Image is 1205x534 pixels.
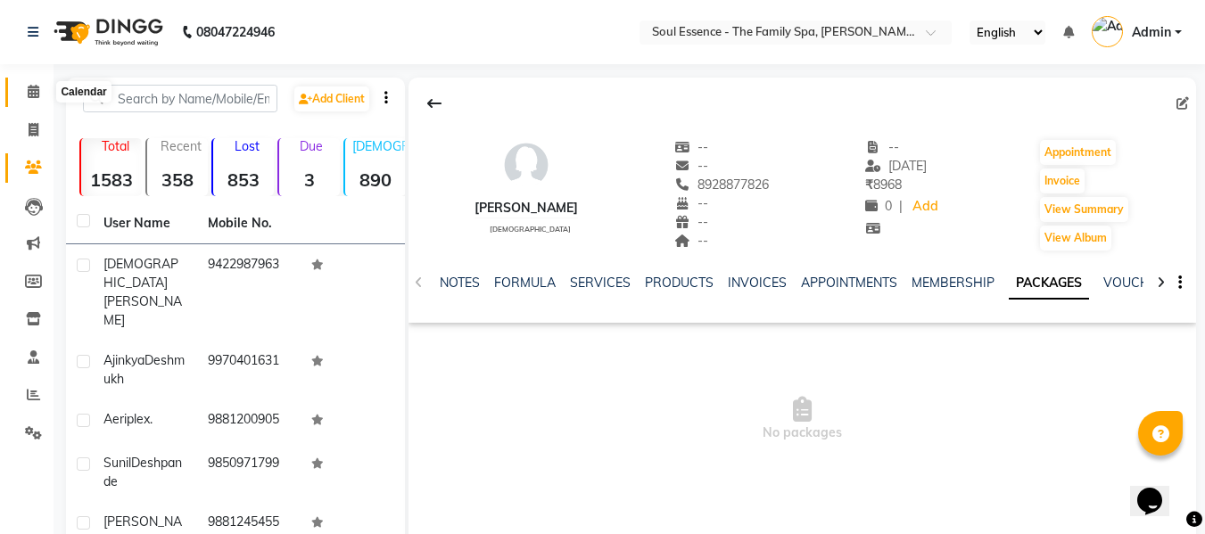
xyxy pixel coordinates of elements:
strong: 853 [213,168,274,191]
td: 9881200905 [197,399,301,443]
a: PRODUCTS [645,275,714,291]
a: Add [910,194,941,219]
button: Invoice [1040,168,1085,193]
span: -- [674,214,708,230]
p: Total [88,138,142,154]
button: Appointment [1040,140,1116,165]
span: [DEMOGRAPHIC_DATA] [490,225,571,234]
span: [DATE] [865,158,927,174]
p: Due [283,138,340,154]
span: -- [865,139,899,155]
a: VOUCHERS [1103,275,1174,291]
td: 9970401631 [197,341,301,399]
strong: 3 [279,168,340,191]
th: Mobile No. [197,203,301,244]
span: 0 [865,198,892,214]
span: . [150,411,153,427]
span: [PERSON_NAME] [103,293,182,328]
a: Add Client [294,86,369,111]
td: 9422987963 [197,244,301,341]
a: INVOICES [728,275,787,291]
span: -- [674,233,708,249]
a: FORMULA [494,275,556,291]
span: Admin [1132,23,1171,42]
strong: 1583 [81,168,142,191]
strong: 358 [147,168,208,191]
div: [PERSON_NAME] [475,199,578,218]
th: User Name [93,203,197,244]
a: APPOINTMENTS [801,275,897,291]
span: | [899,197,903,216]
span: Deshpande [103,455,182,489]
input: Search by Name/Mobile/Email/Code [83,85,277,112]
span: [DEMOGRAPHIC_DATA] [103,256,178,291]
img: avatar [499,138,553,192]
span: ₹ [865,177,873,193]
p: Recent [154,138,208,154]
span: -- [674,195,708,211]
img: Admin [1092,16,1123,47]
span: -- [674,139,708,155]
span: Deshmukh [103,352,185,387]
p: Lost [220,138,274,154]
button: View Summary [1040,197,1128,222]
img: logo [45,7,168,57]
span: Sunil [103,455,131,471]
a: MEMBERSHIP [912,275,995,291]
span: 8968 [865,177,902,193]
a: NOTES [440,275,480,291]
span: Aeriplex [103,411,150,427]
span: 8928877826 [674,177,769,193]
a: PACKAGES [1009,267,1089,300]
span: -- [674,158,708,174]
p: [DEMOGRAPHIC_DATA] [352,138,406,154]
a: SERVICES [570,275,631,291]
button: View Album [1040,226,1111,251]
strong: 890 [345,168,406,191]
b: 08047224946 [196,7,275,57]
span: No packages [409,330,1196,508]
div: Calendar [56,81,111,103]
span: Ajinkya [103,352,144,368]
div: Back to Client [416,86,453,120]
iframe: chat widget [1130,463,1187,516]
td: 9850971799 [197,443,301,502]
